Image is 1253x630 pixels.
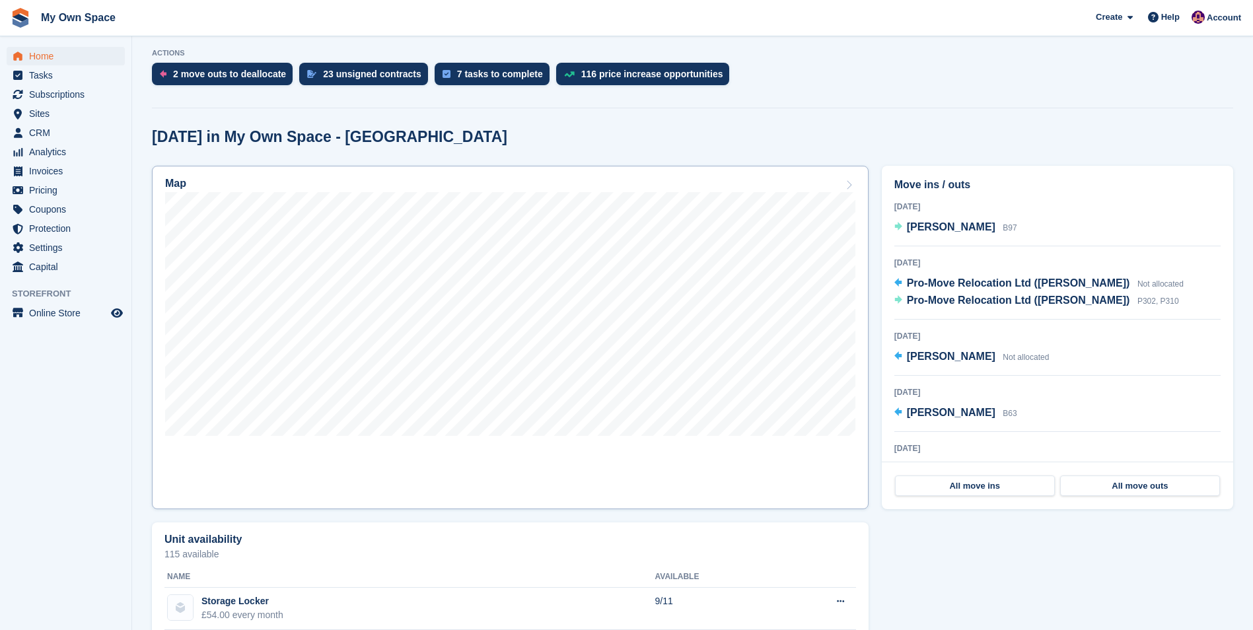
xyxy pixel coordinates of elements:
[29,258,108,276] span: Capital
[7,162,125,180] a: menu
[7,85,125,104] a: menu
[152,128,507,146] h2: [DATE] in My Own Space - [GEOGRAPHIC_DATA]
[894,177,1221,193] h2: Move ins / outs
[894,405,1017,422] a: [PERSON_NAME] B63
[443,70,450,78] img: task-75834270c22a3079a89374b754ae025e5fb1db73e45f91037f5363f120a921f8.svg
[307,70,316,78] img: contract_signature_icon-13c848040528278c33f63329250d36e43548de30e8caae1d1a13099fd9432cc5.svg
[152,166,869,509] a: Map
[7,238,125,257] a: menu
[1060,475,1220,497] a: All move outs
[29,85,108,104] span: Subscriptions
[7,66,125,85] a: menu
[7,47,125,65] a: menu
[894,201,1221,213] div: [DATE]
[7,219,125,238] a: menu
[1207,11,1241,24] span: Account
[29,104,108,123] span: Sites
[7,200,125,219] a: menu
[29,238,108,257] span: Settings
[29,66,108,85] span: Tasks
[29,219,108,238] span: Protection
[323,69,421,79] div: 23 unsigned contracts
[173,69,286,79] div: 2 move outs to deallocate
[1137,297,1179,306] span: P302, P310
[36,7,121,28] a: My Own Space
[564,71,575,77] img: price_increase_opportunities-93ffe204e8149a01c8c9dc8f82e8f89637d9d84a8eef4429ea346261dce0b2c0.svg
[168,595,193,620] img: blank-unit-type-icon-ffbac7b88ba66c5e286b0e438baccc4b9c83835d4c34f86887a83fc20ec27e7b.svg
[29,47,108,65] span: Home
[7,304,125,322] a: menu
[29,123,108,142] span: CRM
[907,351,995,362] span: [PERSON_NAME]
[1161,11,1180,24] span: Help
[12,287,131,300] span: Storefront
[894,257,1221,269] div: [DATE]
[7,143,125,161] a: menu
[655,588,779,630] td: 9/11
[160,70,166,78] img: move_outs_to_deallocate_icon-f764333ba52eb49d3ac5e1228854f67142a1ed5810a6f6cc68b1a99e826820c5.svg
[894,386,1221,398] div: [DATE]
[556,63,736,92] a: 116 price increase opportunities
[1192,11,1205,24] img: Sergio Tartaglia
[164,549,856,559] p: 115 available
[29,304,108,322] span: Online Store
[201,608,283,622] div: £54.00 every month
[895,475,1055,497] a: All move ins
[1096,11,1122,24] span: Create
[1003,223,1017,232] span: B97
[29,143,108,161] span: Analytics
[152,63,299,92] a: 2 move outs to deallocate
[894,219,1017,236] a: [PERSON_NAME] B97
[1003,409,1017,418] span: B63
[11,8,30,28] img: stora-icon-8386f47178a22dfd0bd8f6a31ec36ba5ce8667c1dd55bd0f319d3a0aa187defe.svg
[109,305,125,321] a: Preview store
[164,567,655,588] th: Name
[894,293,1179,310] a: Pro-Move Relocation Ltd ([PERSON_NAME]) P302, P310
[152,49,1233,57] p: ACTIONS
[7,181,125,199] a: menu
[165,178,186,190] h2: Map
[201,594,283,608] div: Storage Locker
[29,162,108,180] span: Invoices
[7,258,125,276] a: menu
[1137,279,1184,289] span: Not allocated
[7,104,125,123] a: menu
[581,69,723,79] div: 116 price increase opportunities
[894,330,1221,342] div: [DATE]
[907,407,995,418] span: [PERSON_NAME]
[894,349,1050,366] a: [PERSON_NAME] Not allocated
[457,69,543,79] div: 7 tasks to complete
[894,442,1221,454] div: [DATE]
[907,277,1130,289] span: Pro-Move Relocation Ltd ([PERSON_NAME])
[655,567,779,588] th: Available
[7,123,125,142] a: menu
[894,275,1184,293] a: Pro-Move Relocation Ltd ([PERSON_NAME]) Not allocated
[907,295,1130,306] span: Pro-Move Relocation Ltd ([PERSON_NAME])
[907,221,995,232] span: [PERSON_NAME]
[29,200,108,219] span: Coupons
[29,181,108,199] span: Pricing
[299,63,435,92] a: 23 unsigned contracts
[164,534,242,545] h2: Unit availability
[1003,353,1049,362] span: Not allocated
[435,63,556,92] a: 7 tasks to complete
